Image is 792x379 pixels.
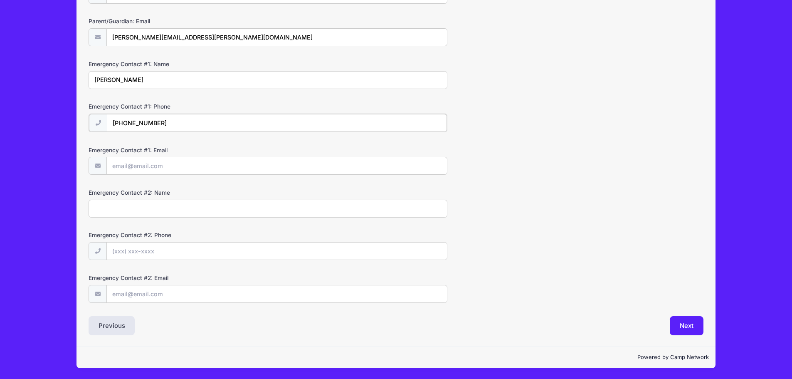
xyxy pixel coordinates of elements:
[107,114,447,132] input: (xxx) xxx-xxxx
[670,316,703,335] button: Next
[106,285,447,303] input: email@email.com
[83,353,709,362] p: Powered by Camp Network
[106,28,447,46] input: email@email.com
[89,60,294,68] label: Emergency Contact #1: Name
[89,146,294,154] label: Emergency Contact #1: Email
[89,102,294,111] label: Emergency Contact #1: Phone
[89,17,294,25] label: Parent/Guardian: Email
[89,188,294,197] label: Emergency Contact #2: Name
[106,242,447,260] input: (xxx) xxx-xxxx
[106,157,447,175] input: email@email.com
[89,274,294,282] label: Emergency Contact #2: Email
[89,231,294,239] label: Emergency Contact #2: Phone
[89,316,135,335] button: Previous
